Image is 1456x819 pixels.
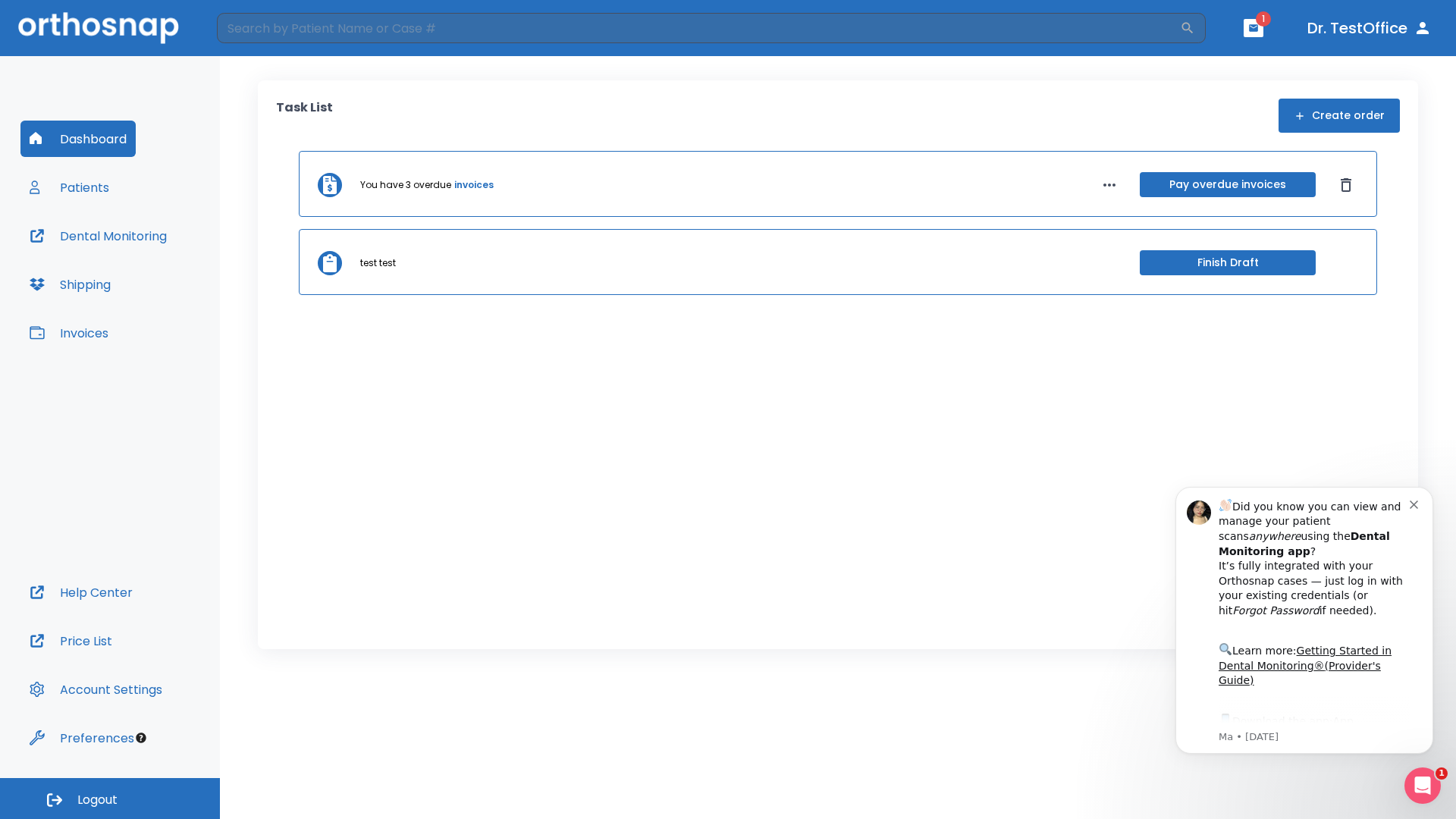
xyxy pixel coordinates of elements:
[257,33,269,45] button: Dismiss notification
[20,315,118,351] button: Invoices
[20,623,121,659] button: Price List
[1436,767,1448,780] span: 1
[77,792,118,808] span: Logout
[66,251,201,278] a: App Store
[20,266,120,303] button: Shipping
[1153,464,1456,778] iframe: Intercom notifications message
[454,178,494,192] a: invoices
[1140,250,1316,275] button: Finish Draft
[20,218,176,254] button: Dental Monitoring
[20,720,143,756] button: Preferences
[20,169,118,206] button: Patients
[20,574,142,610] button: Help Center
[360,256,396,270] p: test test
[1279,99,1400,133] button: Create order
[1256,11,1271,27] span: 1
[20,121,136,157] button: Dashboard
[20,671,171,708] button: Account Settings
[217,13,1180,43] input: Search by Patient Name or Case #
[18,12,179,43] img: Orthosnap
[66,247,257,325] div: Download the app: | ​ Let us know if you need help getting started!
[1404,767,1441,804] iframe: Intercom live chat
[360,178,451,192] p: You have 3 overdue
[66,266,257,280] p: Message from Ma, sent 3w ago
[1301,14,1438,42] button: Dr. TestOffice
[1334,173,1358,197] button: Dismiss
[134,731,148,745] div: Tooltip anchor
[276,99,333,133] p: Task List
[1140,172,1316,197] button: Pay overdue invoices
